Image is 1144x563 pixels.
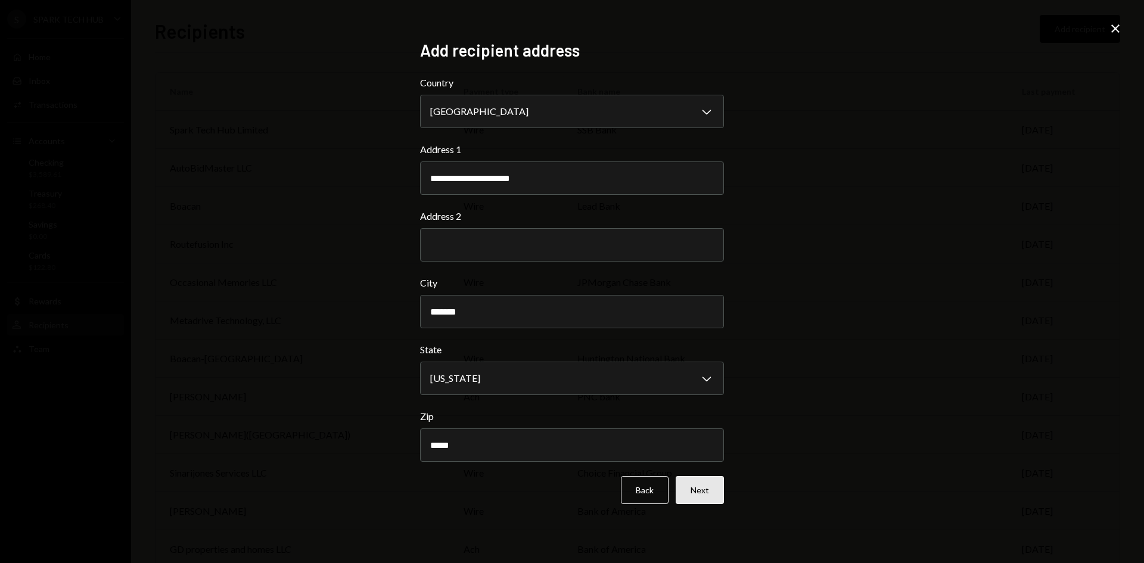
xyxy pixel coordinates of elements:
[420,76,724,90] label: Country
[420,276,724,290] label: City
[420,409,724,424] label: Zip
[676,476,724,504] button: Next
[621,476,669,504] button: Back
[420,362,724,395] button: State
[420,343,724,357] label: State
[420,39,724,62] h2: Add recipient address
[420,95,724,128] button: Country
[420,209,724,223] label: Address 2
[420,142,724,157] label: Address 1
